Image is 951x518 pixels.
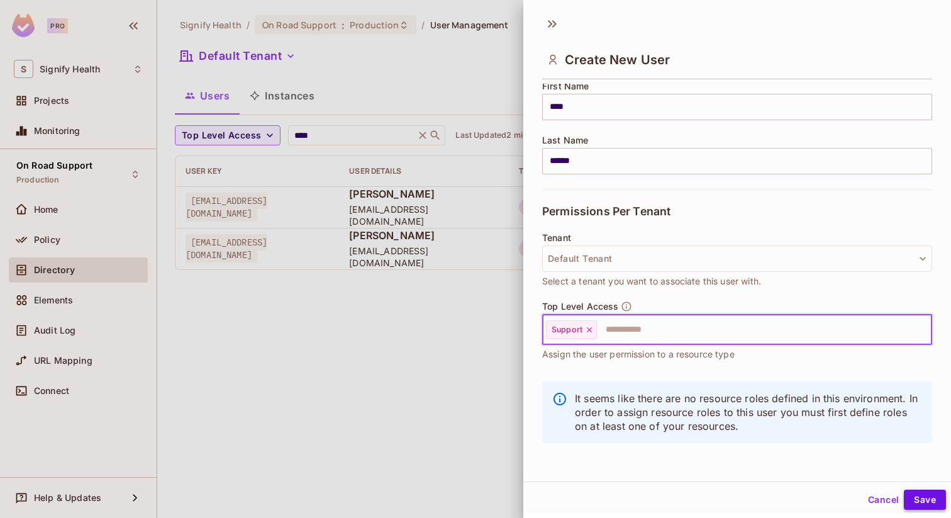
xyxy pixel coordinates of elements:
span: Permissions Per Tenant [542,205,670,218]
span: First Name [542,81,589,91]
span: Tenant [542,233,571,243]
span: Last Name [542,135,588,145]
span: Support [552,325,582,335]
button: Cancel [863,490,904,510]
span: Select a tenant you want to associate this user with. [542,274,761,288]
div: Support [546,320,597,339]
p: It seems like there are no resource roles defined in this environment. In order to assign resourc... [575,391,922,433]
button: Default Tenant [542,245,932,272]
button: Open [925,328,928,330]
span: Assign the user permission to a resource type [542,347,735,361]
span: Top Level Access [542,301,618,312]
span: Create New User [565,52,670,67]
button: Save [904,490,946,510]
